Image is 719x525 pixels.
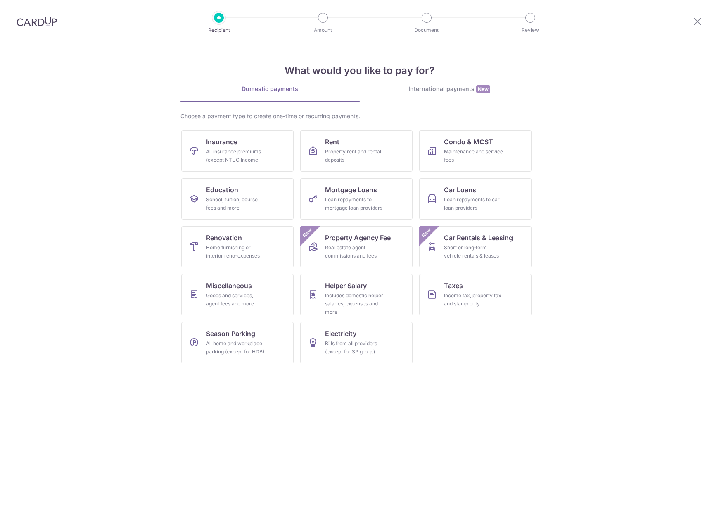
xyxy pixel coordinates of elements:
h4: What would you like to pay for? [180,63,539,78]
span: Rent [325,137,339,147]
p: Document [396,26,457,34]
span: New [476,85,490,93]
p: Review [500,26,561,34]
p: Amount [292,26,354,34]
a: Season ParkingAll home and workplace parking (except for HDB) [181,322,294,363]
span: Mortgage Loans [325,185,377,195]
a: MiscellaneousGoods and services, agent fees and more [181,274,294,315]
a: Property Agency FeeReal estate agent commissions and feesNew [300,226,413,267]
a: InsuranceAll insurance premiums (except NTUC Income) [181,130,294,172]
a: RentProperty rent and rental deposits [300,130,413,172]
span: Helper Salary [325,281,367,291]
div: Domestic payments [180,85,360,93]
span: Electricity [325,329,356,339]
span: Education [206,185,238,195]
a: RenovationHome furnishing or interior reno-expenses [181,226,294,267]
span: Season Parking [206,329,255,339]
span: Renovation [206,233,242,243]
div: Bills from all providers (except for SP group) [325,339,384,356]
div: Income tax, property tax and stamp duty [444,291,503,308]
a: Car LoansLoan repayments to car loan providers [419,178,532,220]
div: Real estate agent commissions and fees [325,243,384,260]
span: Car Rentals & Leasing [444,233,513,243]
div: Home furnishing or interior reno-expenses [206,243,266,260]
span: Car Loans [444,185,476,195]
span: Miscellaneous [206,281,252,291]
div: International payments [360,85,539,93]
img: CardUp [17,17,57,26]
span: Taxes [444,281,463,291]
a: Helper SalaryIncludes domestic helper salaries, expenses and more [300,274,413,315]
a: Car Rentals & LeasingShort or long‑term vehicle rentals & leasesNew [419,226,532,267]
div: Choose a payment type to create one-time or recurring payments. [180,112,539,120]
div: Maintenance and service fees [444,148,503,164]
a: Mortgage LoansLoan repayments to mortgage loan providers [300,178,413,220]
div: Loan repayments to car loan providers [444,196,503,212]
span: Property Agency Fee [325,233,391,243]
div: Goods and services, agent fees and more [206,291,266,308]
a: Condo & MCSTMaintenance and service fees [419,130,532,172]
div: Short or long‑term vehicle rentals & leases [444,243,503,260]
iframe: Opens a widget where you can find more information [666,500,711,521]
span: Insurance [206,137,237,147]
p: Recipient [188,26,249,34]
div: Loan repayments to mortgage loan providers [325,196,384,212]
div: School, tuition, course fees and more [206,196,266,212]
span: New [300,226,314,240]
a: TaxesIncome tax, property tax and stamp duty [419,274,532,315]
a: EducationSchool, tuition, course fees and more [181,178,294,220]
span: Condo & MCST [444,137,493,147]
div: Includes domestic helper salaries, expenses and more [325,291,384,316]
div: Property rent and rental deposits [325,148,384,164]
div: All insurance premiums (except NTUC Income) [206,148,266,164]
a: ElectricityBills from all providers (except for SP group) [300,322,413,363]
span: New [419,226,433,240]
div: All home and workplace parking (except for HDB) [206,339,266,356]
